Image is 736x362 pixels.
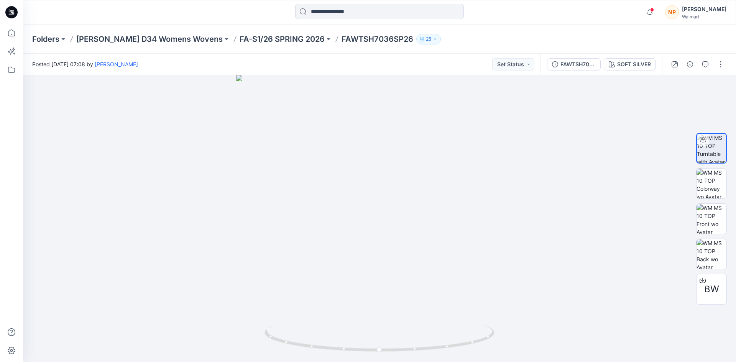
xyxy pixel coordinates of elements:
button: 25 [416,34,441,44]
div: [PERSON_NAME] [682,5,726,14]
a: FA-S1/26 SPRING 2026 [240,34,325,44]
div: Walmart [682,14,726,20]
div: FAWTSH7036SP26 [560,60,596,69]
span: BW [704,282,719,296]
div: SOFT SILVER [617,60,651,69]
img: WM MS 10 TOP Front wo Avatar [697,204,726,234]
img: WM MS 10 TOP Colorway wo Avatar [697,169,726,198]
a: [PERSON_NAME] [95,61,138,67]
a: [PERSON_NAME] D34 Womens Wovens [76,34,223,44]
p: 25 [426,35,431,43]
a: Folders [32,34,59,44]
button: SOFT SILVER [604,58,656,70]
span: Posted [DATE] 07:08 by [32,60,138,68]
button: FAWTSH7036SP26 [547,58,601,70]
img: WM MS 10 TOP Back wo Avatar [697,239,726,269]
div: NP [665,5,679,19]
button: Details [684,58,696,70]
p: FAWTSH7036SP26 [342,34,413,44]
img: WM MS 10 TOP Turntable with Avatar [697,134,726,163]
